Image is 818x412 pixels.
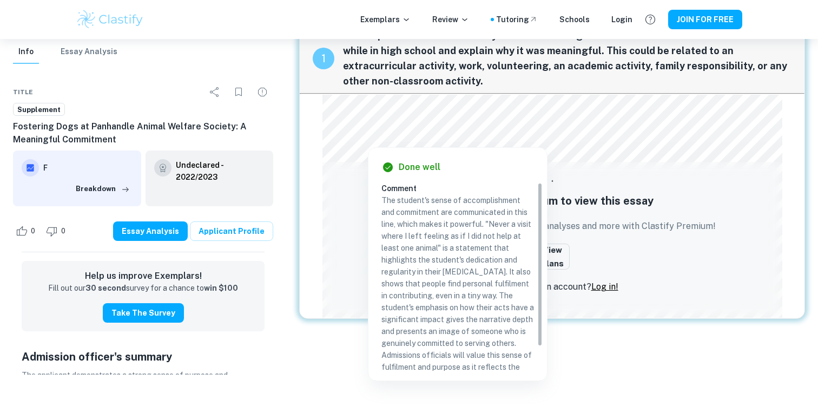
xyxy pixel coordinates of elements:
[204,284,238,292] strong: win $100
[55,226,71,237] span: 0
[22,349,265,365] h5: Admission officer's summary
[641,10,659,29] button: Help and Feedback
[381,182,534,194] h6: Comment
[360,14,411,25] p: Exemplars
[486,280,618,293] p: Already have an account?
[252,81,273,103] div: Report issue
[451,193,654,209] h5: Upgrade to Premium to view this essay
[399,161,440,174] h6: Done well
[591,282,618,292] a: Log in!
[43,223,71,240] div: Dislike
[30,270,256,283] h6: Help us improve Exemplars!
[204,81,226,103] div: Share
[190,221,273,241] a: Applicant Profile
[43,162,133,174] h6: F
[48,283,238,295] p: Fill out our survey for a chance to
[14,104,64,115] span: Supplement
[535,244,570,270] button: View Plans
[113,221,188,241] button: Essay Analysis
[668,10,742,29] button: JOIN FOR FREE
[343,28,791,89] span: Please provide more details on your most meaningful commitment outside of the classroom while in ...
[559,14,590,25] a: Schools
[176,159,265,183] a: Undeclared - 2022/2023
[496,14,538,25] a: Tutoring
[13,120,273,146] h6: Fostering Dogs at Panhandle Animal Welfare Society: A Meaningful Commitment
[432,14,469,25] p: Review
[76,9,144,30] img: Clastify logo
[13,40,39,64] button: Info
[61,40,117,64] button: Essay Analysis
[381,194,534,397] p: The student's sense of accomplishment and commitment are communicated in this line, which makes i...
[13,87,33,97] span: Title
[611,14,632,25] a: Login
[228,81,249,103] div: Bookmark
[103,303,184,323] button: Take the Survey
[13,223,41,240] div: Like
[313,48,334,69] div: recipe
[13,103,65,116] a: Supplement
[85,284,126,292] strong: 30 second
[73,181,133,197] button: Breakdown
[388,220,716,233] p: Unlock access to all exemplars, essay analyses and more with Clastify Premium!
[25,226,41,237] span: 0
